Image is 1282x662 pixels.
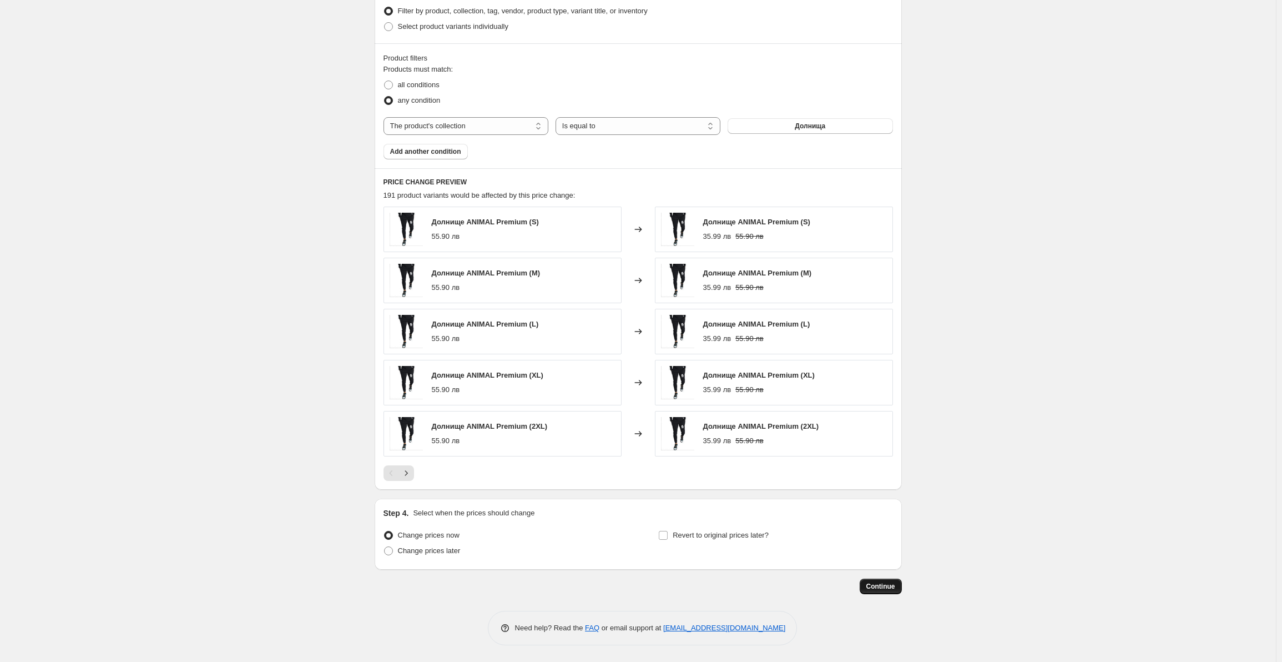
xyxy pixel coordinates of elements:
span: Долнище ANIMAL Premium (2XL) [703,422,819,430]
div: 55.90 лв [432,333,460,344]
img: dolnise-the-punisher-premium-copy-image_5dea574c26e23_800x800_8be8229a-7b84-429d-bb69-93c6c72e86c... [661,264,694,297]
button: Долнища [728,118,892,134]
h2: Step 4. [383,508,409,519]
div: 55.90 лв [432,435,460,447]
span: Долнище ANIMAL Premium (XL) [432,371,543,379]
div: 35.99 лв [703,384,731,395]
span: Products must match: [383,65,453,73]
button: Next [398,465,414,481]
strike: 55.90 лв [735,435,764,447]
div: 35.99 лв [703,333,731,344]
img: dolnise-the-punisher-premium-copy-image_5dea574c26e23_800x800_8be8229a-7b84-429d-bb69-93c6c72e86c... [390,264,423,297]
strike: 55.90 лв [735,282,764,293]
span: Need help? Read the [515,624,586,632]
div: 35.99 лв [703,231,731,242]
span: Долнище ANIMAL Premium (M) [703,269,812,277]
strike: 55.90 лв [735,384,764,395]
span: Add another condition [390,147,461,156]
span: Change prices now [398,531,460,539]
img: dolnise-the-punisher-premium-copy-image_5dea574c26e23_800x800_8be8229a-7b84-429d-bb69-93c6c72e86c... [661,315,694,348]
button: Continue [860,579,902,594]
span: Filter by product, collection, tag, vendor, product type, variant title, or inventory [398,7,648,15]
span: Долнище ANIMAL Premium (L) [703,320,810,328]
img: dolnise-the-punisher-premium-copy-image_5dea574c26e23_800x800_8be8229a-7b84-429d-bb69-93c6c72e86c... [661,213,694,246]
img: dolnise-the-punisher-premium-copy-image_5dea574c26e23_800x800_8be8229a-7b84-429d-bb69-93c6c72e86c... [390,366,423,399]
p: Select when the prices should change [413,508,534,519]
span: Долнище ANIMAL Premium (L) [432,320,539,328]
img: dolnise-the-punisher-premium-copy-image_5dea574c26e23_800x800_8be8229a-7b84-429d-bb69-93c6c72e86c... [390,213,423,246]
button: Add another condition [383,144,468,159]
img: dolnise-the-punisher-premium-copy-image_5dea574c26e23_800x800_8be8229a-7b84-429d-bb69-93c6c72e86c... [390,315,423,348]
strike: 55.90 лв [735,231,764,242]
strike: 55.90 лв [735,333,764,344]
span: Select product variants individually [398,22,508,31]
a: [EMAIL_ADDRESS][DOMAIN_NAME] [663,624,785,632]
span: Долнища [795,122,825,131]
span: 191 product variants would be affected by this price change: [383,191,576,199]
img: dolnise-the-punisher-premium-copy-image_5dea574c26e23_800x800_8be8229a-7b84-429d-bb69-93c6c72e86c... [661,366,694,399]
div: 55.90 лв [432,384,460,395]
img: dolnise-the-punisher-premium-copy-image_5dea574c26e23_800x800_8be8229a-7b84-429d-bb69-93c6c72e86c... [390,417,423,450]
div: 35.99 лв [703,282,731,293]
span: Долнище ANIMAL Premium (M) [432,269,541,277]
span: Change prices later [398,546,461,555]
span: all conditions [398,81,440,89]
a: FAQ [585,624,599,632]
div: 35.99 лв [703,435,731,447]
img: dolnise-the-punisher-premium-copy-image_5dea574c26e23_800x800_8be8229a-7b84-429d-bb69-93c6c72e86c... [661,417,694,450]
h6: PRICE CHANGE PREVIEW [383,178,893,187]
div: Product filters [383,53,893,64]
span: Continue [866,582,895,591]
div: 55.90 лв [432,282,460,293]
span: Долнище ANIMAL Premium (2XL) [432,422,548,430]
span: Долнище ANIMAL Premium (XL) [703,371,815,379]
div: 55.90 лв [432,231,460,242]
span: Revert to original prices later? [673,531,769,539]
span: Долнище ANIMAL Premium (S) [432,218,539,226]
span: Долнище ANIMAL Premium (S) [703,218,810,226]
nav: Pagination [383,465,414,481]
span: or email support at [599,624,663,632]
span: any condition [398,96,441,104]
